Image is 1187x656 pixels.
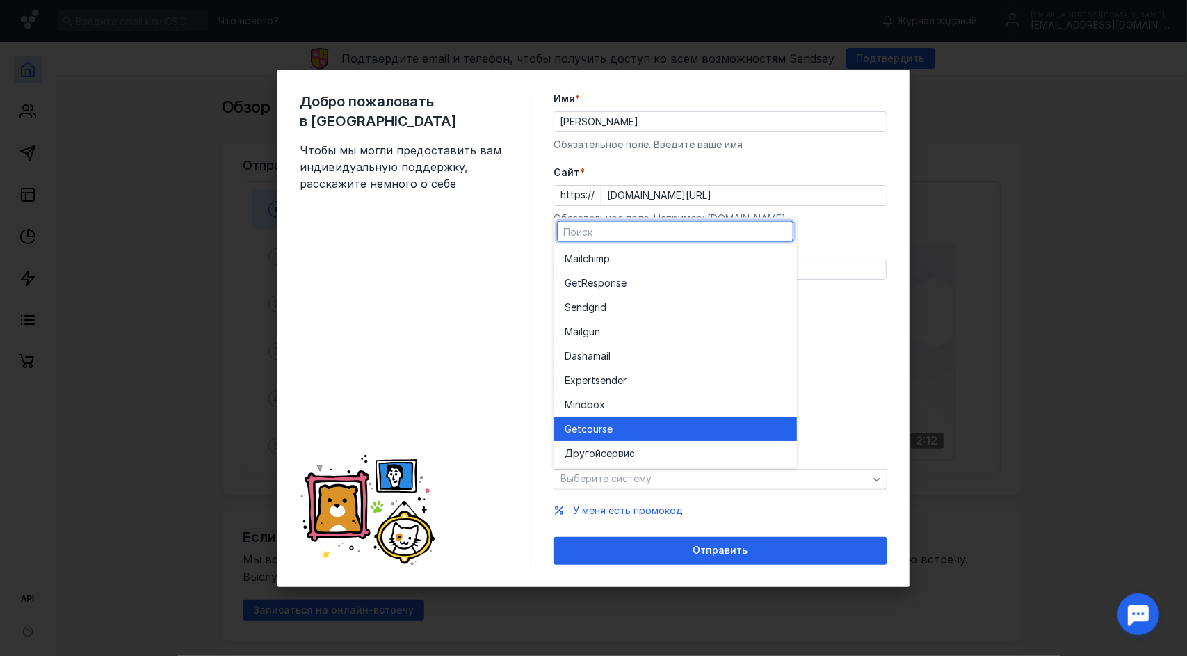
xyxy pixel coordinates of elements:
[583,324,600,338] span: gun
[565,349,608,362] span: Dashamai
[554,246,797,271] button: Mailchimp
[554,368,797,392] button: Expertsender
[300,142,508,192] span: Чтобы мы могли предоставить вам индивидуальную поддержку, расскажите немного о себе
[554,166,580,179] span: Cайт
[565,324,583,338] span: Mail
[560,472,652,484] span: Выберите систему
[604,251,610,265] span: p
[554,92,575,106] span: Имя
[598,300,606,314] span: id
[554,537,887,565] button: Отправить
[554,319,797,344] button: Mailgun
[565,446,601,460] span: Другой
[554,246,797,469] div: grid
[601,446,635,460] span: сервис
[554,441,797,465] button: Другойсервис
[554,344,797,368] button: Dashamail
[554,271,797,295] button: GetResponse
[573,504,683,516] span: У меня есть промокод
[565,275,572,289] span: G
[558,222,793,241] input: Поиск
[554,417,797,441] button: Getcourse
[300,92,508,131] span: Добро пожаловать в [GEOGRAPHIC_DATA]
[607,422,613,435] span: e
[565,251,604,265] span: Mailchim
[565,373,576,387] span: Ex
[693,545,748,557] span: Отправить
[565,300,598,314] span: Sendgr
[576,373,627,387] span: pertsender
[554,295,797,319] button: Sendgrid
[608,349,611,362] span: l
[573,504,683,518] button: У меня есть промокод
[554,392,797,417] button: Mindbox
[554,138,887,152] div: Обязательное поле. Введите ваше имя
[554,469,887,490] button: Выберите систему
[554,211,887,225] div: Обязательное поле. Например: [DOMAIN_NAME]
[587,397,605,411] span: box
[565,422,607,435] span: Getcours
[572,275,627,289] span: etResponse
[565,397,587,411] span: Mind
